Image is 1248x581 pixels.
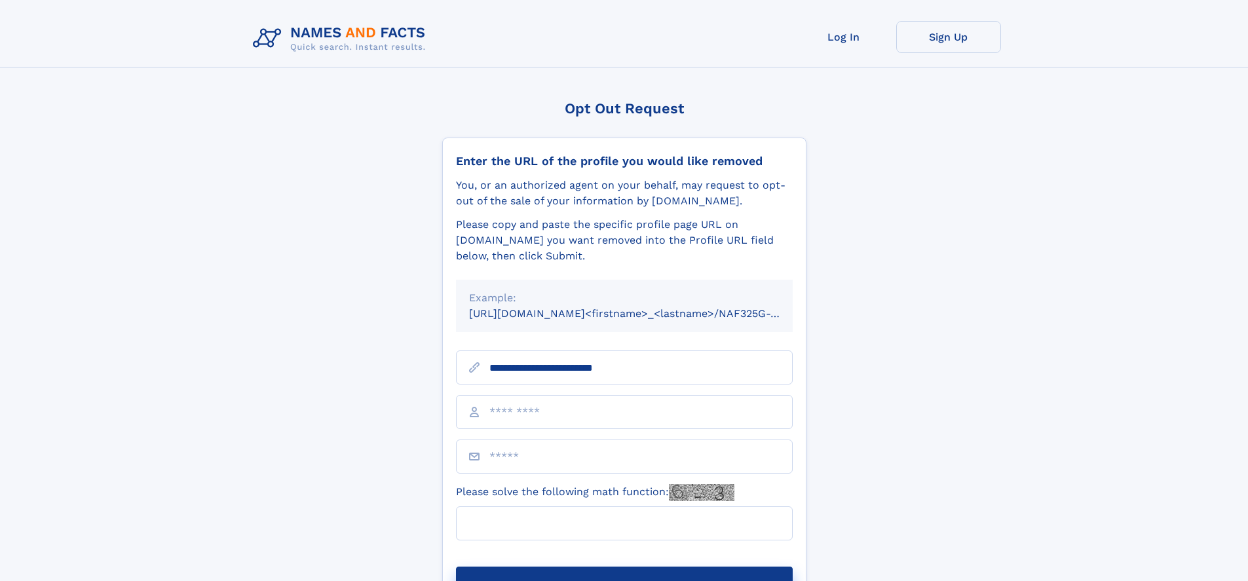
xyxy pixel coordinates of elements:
div: Please copy and paste the specific profile page URL on [DOMAIN_NAME] you want removed into the Pr... [456,217,793,264]
div: Example: [469,290,780,306]
div: You, or an authorized agent on your behalf, may request to opt-out of the sale of your informatio... [456,178,793,209]
img: Logo Names and Facts [248,21,436,56]
small: [URL][DOMAIN_NAME]<firstname>_<lastname>/NAF325G-xxxxxxxx [469,307,818,320]
a: Log In [791,21,896,53]
a: Sign Up [896,21,1001,53]
label: Please solve the following math function: [456,484,734,501]
div: Enter the URL of the profile you would like removed [456,154,793,168]
div: Opt Out Request [442,100,806,117]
